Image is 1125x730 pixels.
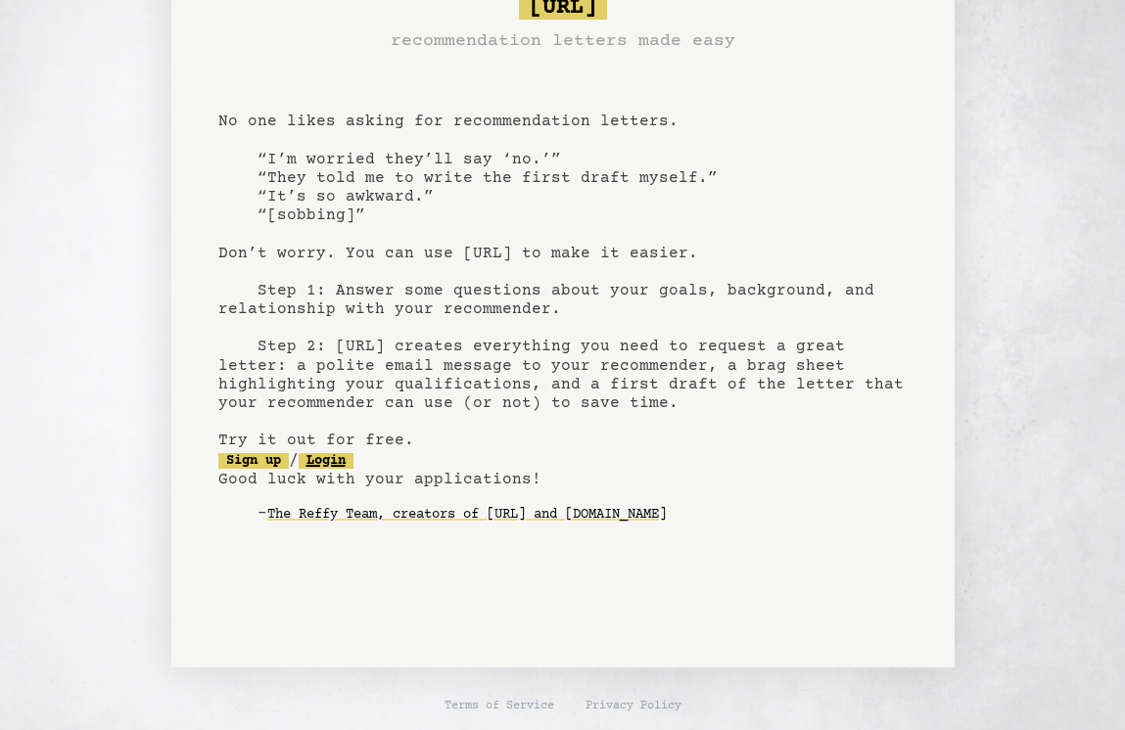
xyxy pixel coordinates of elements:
a: Terms of Service [445,699,554,714]
a: The Reffy Team, creators of [URL] and [DOMAIN_NAME] [267,499,667,530]
a: Privacy Policy [586,699,681,714]
div: - [258,505,908,525]
a: Sign up [218,453,289,469]
a: Login [299,453,353,469]
h3: recommendation letters made easy [391,27,735,55]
